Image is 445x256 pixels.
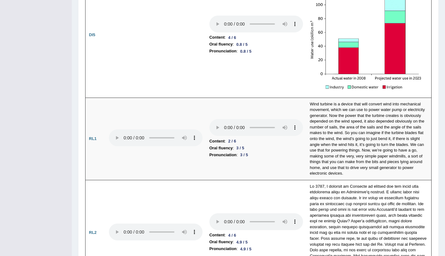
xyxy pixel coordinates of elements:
b: RL2 [89,230,97,235]
b: Pronunciation [209,152,237,158]
div: 0.8 / 5 [234,41,250,48]
b: DI5 [89,32,95,37]
li: : [209,232,303,239]
b: RL1 [89,136,97,141]
b: Oral fluency [209,145,233,152]
li: : [209,239,303,245]
div: 4 / 6 [226,232,238,239]
li: : [209,34,303,41]
b: Pronunciation [209,48,237,55]
b: Content [209,232,225,239]
li: : [209,152,303,158]
li: : [209,145,303,152]
div: 3 / 5 [234,145,247,151]
div: 4.9 / 5 [238,246,254,252]
b: Oral fluency [209,239,233,245]
b: Pronunciation [209,245,237,252]
b: Content [209,138,225,145]
li: : [209,48,303,55]
div: 2 / 6 [226,138,238,144]
div: 4 / 6 [226,34,238,41]
li: : [209,245,303,252]
b: Content [209,34,225,41]
div: 3 / 5 [238,152,251,158]
li: : [209,41,303,48]
li: : [209,138,303,145]
div: 0.8 / 5 [238,48,254,55]
td: Wind turbine is a device that will convert wind into mechanical movement, which we can use to pow... [306,98,432,180]
b: Oral fluency [209,41,233,48]
div: 4.9 / 5 [234,239,250,245]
